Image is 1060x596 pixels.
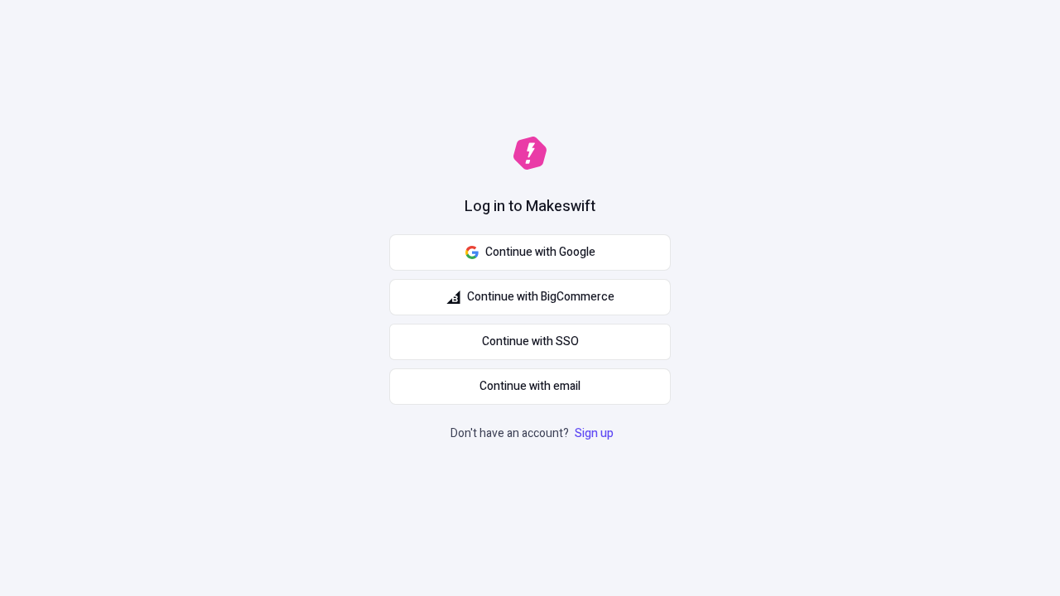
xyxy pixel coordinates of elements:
a: Sign up [571,425,617,442]
button: Continue with Google [389,234,671,271]
span: Continue with email [479,377,581,396]
h1: Log in to Makeswift [465,196,595,218]
a: Continue with SSO [389,324,671,360]
button: Continue with BigCommerce [389,279,671,315]
button: Continue with email [389,368,671,405]
span: Continue with Google [485,243,595,262]
p: Don't have an account? [450,425,617,443]
span: Continue with BigCommerce [467,288,614,306]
